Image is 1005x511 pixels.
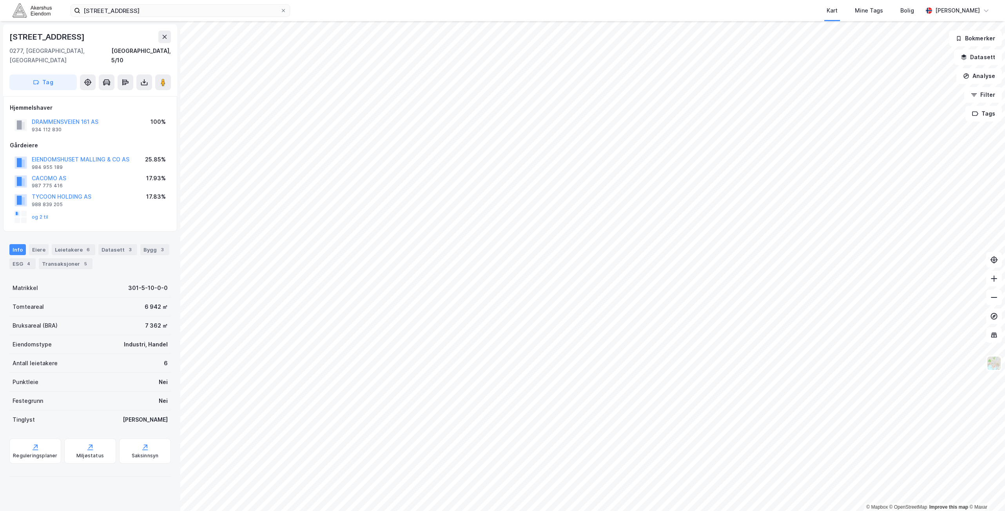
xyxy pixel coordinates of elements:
[929,504,968,510] a: Improve this map
[965,106,1002,121] button: Tags
[52,244,95,255] div: Leietakere
[84,246,92,254] div: 6
[13,321,58,330] div: Bruksareal (BRA)
[10,103,171,112] div: Hjemmelshaver
[32,164,63,170] div: 984 955 189
[13,415,35,424] div: Tinglyst
[9,46,111,65] div: 0277, [GEOGRAPHIC_DATA], [GEOGRAPHIC_DATA]
[146,174,166,183] div: 17.93%
[13,359,58,368] div: Antall leietakere
[82,260,89,268] div: 5
[132,453,159,459] div: Saksinnsyn
[128,283,168,293] div: 301-5-10-0-0
[13,453,57,459] div: Reguleringsplaner
[964,87,1002,103] button: Filter
[949,31,1002,46] button: Bokmerker
[123,415,168,424] div: [PERSON_NAME]
[13,396,43,406] div: Festegrunn
[900,6,914,15] div: Bolig
[966,473,1005,511] div: Kontrollprogram for chat
[39,258,93,269] div: Transaksjoner
[9,244,26,255] div: Info
[866,504,888,510] a: Mapbox
[145,321,168,330] div: 7 362 ㎡
[32,201,63,208] div: 988 839 205
[13,377,38,387] div: Punktleie
[145,302,168,312] div: 6 942 ㎡
[80,5,280,16] input: Søk på adresse, matrikkel, gårdeiere, leietakere eller personer
[32,183,63,189] div: 987 775 416
[164,359,168,368] div: 6
[158,246,166,254] div: 3
[145,155,166,164] div: 25.85%
[13,340,52,349] div: Eiendomstype
[151,117,166,127] div: 100%
[25,260,33,268] div: 4
[966,473,1005,511] iframe: Chat Widget
[827,6,838,15] div: Kart
[9,258,36,269] div: ESG
[935,6,980,15] div: [PERSON_NAME]
[32,127,62,133] div: 934 112 830
[10,141,171,150] div: Gårdeiere
[13,302,44,312] div: Tomteareal
[13,4,52,17] img: akershus-eiendom-logo.9091f326c980b4bce74ccdd9f866810c.svg
[126,246,134,254] div: 3
[954,49,1002,65] button: Datasett
[889,504,927,510] a: OpenStreetMap
[159,377,168,387] div: Nei
[76,453,104,459] div: Miljøstatus
[111,46,171,65] div: [GEOGRAPHIC_DATA], 5/10
[9,74,77,90] button: Tag
[124,340,168,349] div: Industri, Handel
[159,396,168,406] div: Nei
[13,283,38,293] div: Matrikkel
[146,192,166,201] div: 17.83%
[956,68,1002,84] button: Analyse
[29,244,49,255] div: Eiere
[140,244,169,255] div: Bygg
[9,31,86,43] div: [STREET_ADDRESS]
[987,356,1001,371] img: Z
[855,6,883,15] div: Mine Tags
[98,244,137,255] div: Datasett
